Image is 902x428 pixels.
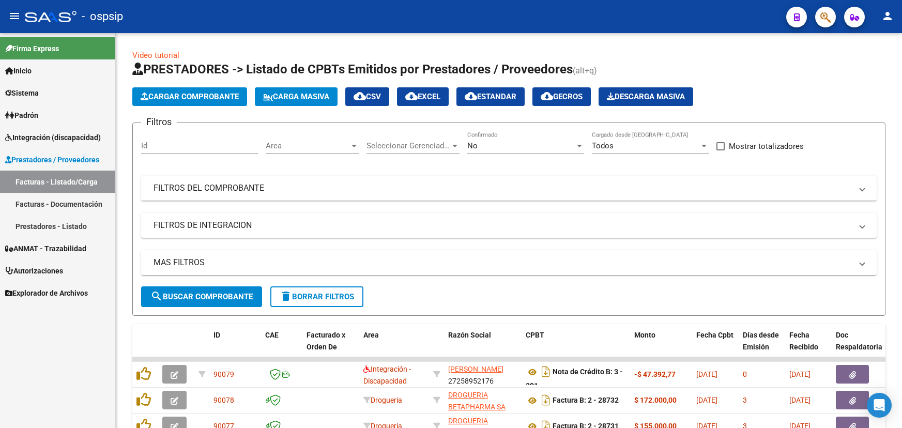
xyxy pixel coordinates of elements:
[448,331,491,339] span: Razón Social
[696,331,733,339] span: Fecha Cpbt
[599,87,693,106] button: Descarga Masiva
[630,324,692,370] datatable-header-cell: Monto
[444,324,522,370] datatable-header-cell: Razón Social
[132,87,247,106] button: Cargar Comprobante
[154,220,852,231] mat-panel-title: FILTROS DE INTEGRACION
[405,92,440,101] span: EXCEL
[789,370,811,378] span: [DATE]
[467,141,478,150] span: No
[132,51,179,60] a: Video tutorial
[836,331,882,351] span: Doc Respaldatoria
[141,115,177,129] h3: Filtros
[541,90,553,102] mat-icon: cloud_download
[465,92,516,101] span: Estandar
[363,396,402,404] span: Drogueria
[5,265,63,277] span: Autorizaciones
[265,331,279,339] span: CAE
[280,292,354,301] span: Borrar Filtros
[5,43,59,54] span: Firma Express
[448,389,517,411] div: 30714350389
[448,391,506,411] span: DROGUERIA BETAPHARMA SA
[881,10,894,22] mat-icon: person
[82,5,123,28] span: - ospsip
[141,176,877,201] mat-expansion-panel-header: FILTROS DEL COMPROBANTE
[5,87,39,99] span: Sistema
[141,92,239,101] span: Cargar Comprobante
[739,324,785,370] datatable-header-cell: Días desde Emisión
[448,365,503,373] span: [PERSON_NAME]
[526,331,544,339] span: CPBT
[141,213,877,238] mat-expansion-panel-header: FILTROS DE INTEGRACION
[141,286,262,307] button: Buscar Comprobante
[5,132,101,143] span: Integración (discapacidad)
[209,324,261,370] datatable-header-cell: ID
[522,324,630,370] datatable-header-cell: CPBT
[5,65,32,77] span: Inicio
[141,250,877,275] mat-expansion-panel-header: MAS FILTROS
[213,396,234,404] span: 90078
[573,66,597,75] span: (alt+q)
[532,87,591,106] button: Gecros
[366,141,450,150] span: Seleccionar Gerenciador
[539,363,553,380] i: Descargar documento
[363,331,379,339] span: Area
[729,140,804,152] span: Mostrar totalizadores
[607,92,685,101] span: Descarga Masiva
[832,324,894,370] datatable-header-cell: Doc Respaldatoria
[696,396,717,404] span: [DATE]
[261,324,302,370] datatable-header-cell: CAE
[354,92,381,101] span: CSV
[526,368,623,390] strong: Nota de Crédito B: 3 - 391
[345,87,389,106] button: CSV
[266,141,349,150] span: Area
[743,370,747,378] span: 0
[696,370,717,378] span: [DATE]
[213,331,220,339] span: ID
[8,10,21,22] mat-icon: menu
[154,182,852,194] mat-panel-title: FILTROS DEL COMPROBANTE
[539,392,553,408] i: Descargar documento
[456,87,525,106] button: Estandar
[132,62,573,77] span: PRESTADORES -> Listado de CPBTs Emitidos por Prestadores / Proveedores
[789,396,811,404] span: [DATE]
[307,331,345,351] span: Facturado x Orden De
[255,87,338,106] button: Carga Masiva
[448,363,517,385] div: 27258952176
[5,287,88,299] span: Explorador de Archivos
[634,396,677,404] strong: $ 172.000,00
[743,396,747,404] span: 3
[692,324,739,370] datatable-header-cell: Fecha Cpbt
[263,92,329,101] span: Carga Masiva
[634,331,655,339] span: Monto
[634,370,676,378] strong: -$ 47.392,77
[789,331,818,351] span: Fecha Recibido
[270,286,363,307] button: Borrar Filtros
[5,110,38,121] span: Padrón
[150,292,253,301] span: Buscar Comprobante
[154,257,852,268] mat-panel-title: MAS FILTROS
[5,243,86,254] span: ANMAT - Trazabilidad
[302,324,359,370] datatable-header-cell: Facturado x Orden De
[363,365,411,385] span: Integración - Discapacidad
[553,396,619,405] strong: Factura B: 2 - 28732
[592,141,614,150] span: Todos
[213,370,234,378] span: 90079
[359,324,429,370] datatable-header-cell: Area
[541,92,583,101] span: Gecros
[150,290,163,302] mat-icon: search
[465,90,477,102] mat-icon: cloud_download
[785,324,832,370] datatable-header-cell: Fecha Recibido
[867,393,892,418] div: Open Intercom Messenger
[599,87,693,106] app-download-masive: Descarga masiva de comprobantes (adjuntos)
[397,87,449,106] button: EXCEL
[280,290,292,302] mat-icon: delete
[743,331,779,351] span: Días desde Emisión
[354,90,366,102] mat-icon: cloud_download
[5,154,99,165] span: Prestadores / Proveedores
[405,90,418,102] mat-icon: cloud_download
